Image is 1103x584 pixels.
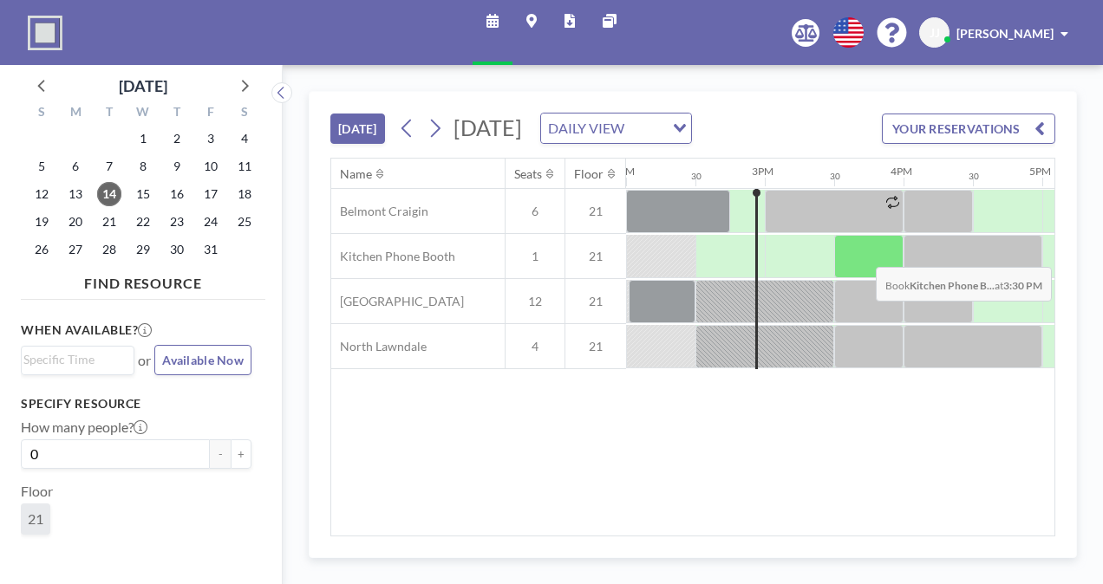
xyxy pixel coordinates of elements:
input: Search for option [23,350,124,369]
div: F [193,102,227,125]
span: 21 [565,294,626,309]
button: YOUR RESERVATIONS [882,114,1055,144]
h4: FIND RESOURCE [21,268,265,292]
span: Tuesday, October 21, 2025 [97,210,121,234]
span: 1 [506,249,565,264]
span: Tuesday, October 7, 2025 [97,154,121,178]
label: How many people? [21,419,147,436]
span: JJ [930,25,940,41]
b: Kitchen Phone B... [910,279,995,292]
div: Search for option [541,114,691,143]
span: Sunday, October 5, 2025 [29,154,54,178]
span: Kitchen Phone Booth [331,249,455,264]
span: Thursday, October 30, 2025 [165,237,189,262]
span: DAILY VIEW [545,117,628,140]
div: Seats [514,166,542,182]
span: Thursday, October 2, 2025 [165,127,189,151]
span: Saturday, October 18, 2025 [232,182,257,206]
span: Thursday, October 23, 2025 [165,210,189,234]
div: S [227,102,261,125]
span: Friday, October 31, 2025 [199,237,223,262]
span: Monday, October 13, 2025 [63,182,88,206]
span: North Lawndale [331,339,427,354]
div: 30 [969,171,979,182]
span: Thursday, October 9, 2025 [165,154,189,178]
div: Search for option [22,347,134,373]
span: Monday, October 20, 2025 [63,210,88,234]
div: 30 [691,171,702,182]
span: Saturday, October 25, 2025 [232,210,257,234]
b: 3:30 PM [1003,279,1042,292]
span: 12 [506,294,565,309]
span: [GEOGRAPHIC_DATA] [331,294,464,309]
div: S [25,102,59,125]
input: Search for option [630,117,662,140]
span: [DATE] [454,114,522,140]
span: [PERSON_NAME] [956,26,1054,41]
h3: Specify resource [21,396,251,412]
span: Tuesday, October 14, 2025 [97,182,121,206]
span: Wednesday, October 29, 2025 [131,237,155,262]
span: Friday, October 10, 2025 [199,154,223,178]
span: Wednesday, October 1, 2025 [131,127,155,151]
span: 21 [565,339,626,354]
div: 5PM [1029,165,1051,178]
div: [DATE] [119,74,167,98]
span: Monday, October 6, 2025 [63,154,88,178]
button: + [231,439,251,469]
div: Name [340,166,372,182]
div: Floor [574,166,604,182]
span: Belmont Craigin [331,204,428,219]
span: 21 [565,249,626,264]
span: 4 [506,339,565,354]
div: T [160,102,193,125]
div: 30 [830,171,840,182]
span: Sunday, October 19, 2025 [29,210,54,234]
div: T [93,102,127,125]
span: Friday, October 17, 2025 [199,182,223,206]
div: M [59,102,93,125]
span: Wednesday, October 8, 2025 [131,154,155,178]
label: Type [21,548,49,566]
span: Friday, October 24, 2025 [199,210,223,234]
label: Floor [21,483,53,500]
span: Thursday, October 16, 2025 [165,182,189,206]
span: Wednesday, October 15, 2025 [131,182,155,206]
button: Available Now [154,345,251,375]
button: - [210,439,231,469]
span: Friday, October 3, 2025 [199,127,223,151]
span: Available Now [162,353,244,367]
span: 6 [506,204,565,219]
span: 21 [28,510,43,527]
img: organization-logo [28,16,62,50]
button: [DATE] [330,114,385,144]
span: 21 [565,204,626,219]
span: Saturday, October 4, 2025 [232,127,257,151]
span: Saturday, October 11, 2025 [232,154,257,178]
span: Tuesday, October 28, 2025 [97,237,121,262]
div: 3PM [752,165,773,178]
span: Sunday, October 26, 2025 [29,237,54,262]
div: 4PM [891,165,912,178]
span: Book at [876,267,1052,302]
span: or [138,352,151,369]
span: Wednesday, October 22, 2025 [131,210,155,234]
span: Monday, October 27, 2025 [63,237,88,262]
div: W [127,102,160,125]
span: Sunday, October 12, 2025 [29,182,54,206]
